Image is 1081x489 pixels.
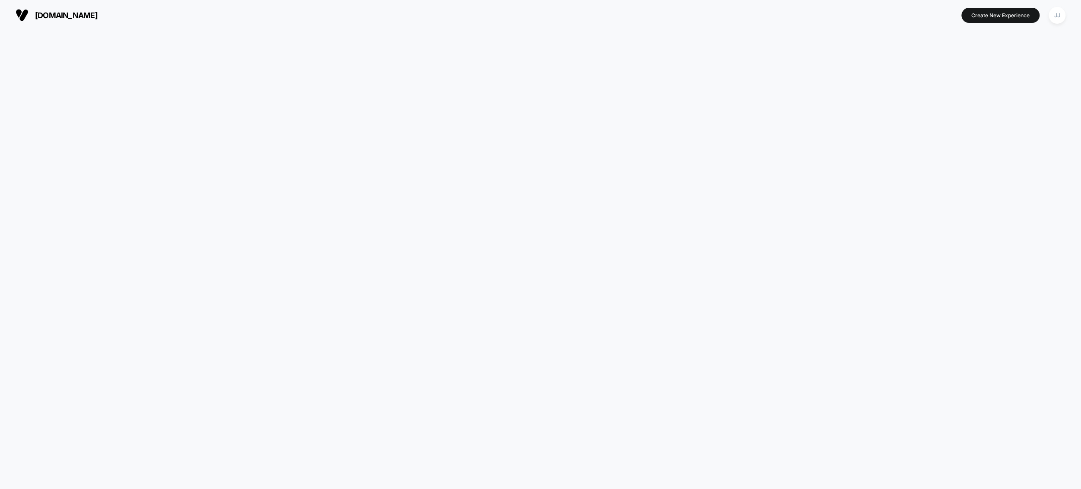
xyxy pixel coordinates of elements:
img: Visually logo [16,9,29,22]
div: JJ [1049,7,1065,24]
button: JJ [1046,6,1068,24]
button: Create New Experience [961,8,1040,23]
span: [DOMAIN_NAME] [35,11,98,20]
button: [DOMAIN_NAME] [13,8,100,22]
